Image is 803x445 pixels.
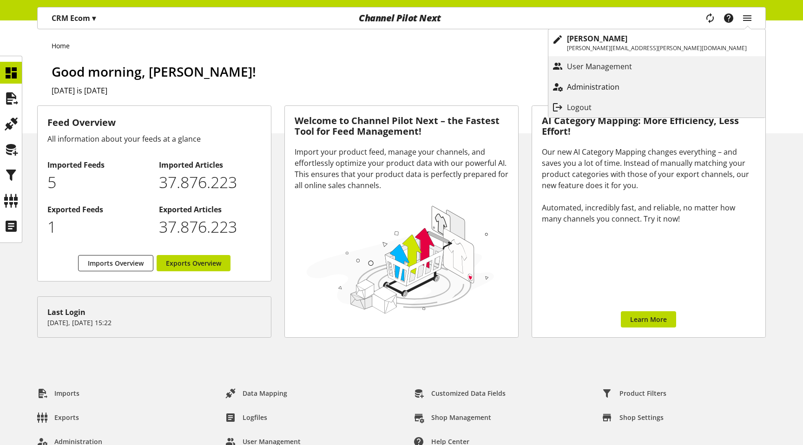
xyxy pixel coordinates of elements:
h2: Imported Feeds [47,159,149,170]
span: Shop Settings [619,412,664,422]
a: Data Mapping [218,385,295,402]
span: Data Mapping [243,388,287,398]
p: CRM Ecom [52,13,96,24]
div: Our new AI Category Mapping changes everything – and saves you a lot of time. Instead of manually... [542,146,756,224]
p: Administration [567,81,638,92]
span: Exports [54,412,79,422]
span: ▾ [92,13,96,23]
span: Imports Overview [88,258,144,268]
a: Imports [30,385,87,402]
p: 37876223 [159,170,261,194]
span: Product Filters [619,388,666,398]
div: All information about your feeds at a glance [47,133,261,144]
p: 37876223 [159,215,261,239]
p: [PERSON_NAME][EMAIL_ADDRESS][PERSON_NAME][DOMAIN_NAME] [567,44,747,52]
span: Shop Management [431,412,491,422]
nav: main navigation [37,7,766,29]
a: Imports Overview [78,255,153,271]
span: Imports [54,388,79,398]
h2: Exported Articles [159,204,261,215]
span: Good morning, [PERSON_NAME]! [52,63,256,80]
a: Logfiles [218,409,275,426]
a: Administration [548,79,765,95]
a: Shop Settings [595,409,671,426]
a: Product Filters [595,385,674,402]
h3: Welcome to Channel Pilot Next – the Fastest Tool for Feed Management! [295,116,508,137]
a: Customized Data Fields [407,385,513,402]
a: User Management [548,58,765,75]
a: [PERSON_NAME][PERSON_NAME][EMAIL_ADDRESS][PERSON_NAME][DOMAIN_NAME] [548,29,765,56]
span: Learn More [630,314,667,324]
a: Learn More [621,311,676,327]
span: Logfiles [243,412,267,422]
h2: Imported Articles [159,159,261,170]
span: Customized Data Fields [431,388,506,398]
div: Import your product feed, manage your channels, and effortlessly optimize your product data with ... [295,146,508,191]
b: [PERSON_NAME] [567,33,627,44]
p: User Management [567,61,651,72]
span: Exports Overview [166,258,221,268]
p: 1 [47,215,149,239]
div: Last Login [47,307,261,318]
p: 5 [47,170,149,194]
p: Logout [567,102,610,113]
h2: [DATE] is [DATE] [52,85,766,96]
a: Exports Overview [157,255,230,271]
a: Exports [30,409,86,426]
img: 78e1b9dcff1e8392d83655fcfc870417.svg [304,203,497,316]
h2: Exported Feeds [47,204,149,215]
p: [DATE], [DATE] 15:22 [47,318,261,327]
h3: AI Category Mapping: More Efficiency, Less Effort! [542,116,756,137]
h3: Feed Overview [47,116,261,130]
a: Shop Management [407,409,499,426]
